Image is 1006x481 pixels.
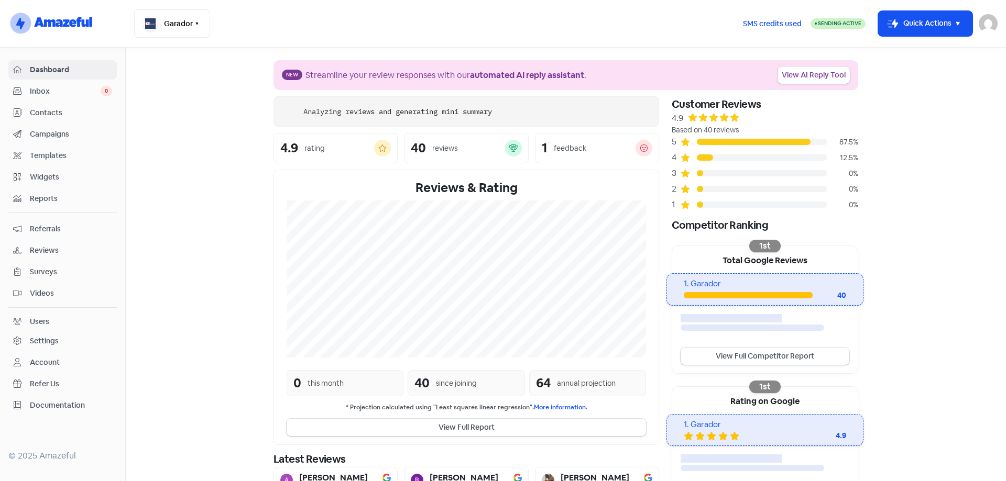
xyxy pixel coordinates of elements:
div: 40 [411,142,426,154]
div: 3 [672,167,680,180]
a: Settings [8,331,117,351]
div: 1. Garador [684,419,846,431]
span: Campaigns [30,129,112,140]
b: automated AI reply assistant [470,70,584,81]
span: Referrals [30,223,112,234]
img: User [979,14,998,33]
span: Dashboard [30,64,112,75]
div: 0% [827,199,858,210]
a: 1feedback [535,133,659,163]
a: More information. [534,403,587,411]
a: Account [8,353,117,372]
div: 5 [672,136,680,148]
div: © 2025 Amazeful [8,450,117,462]
a: Sending Active [811,17,866,30]
a: Surveys [8,262,117,282]
a: SMS credits used [734,17,811,28]
span: New [282,70,302,80]
span: Contacts [30,107,112,118]
div: rating [304,143,325,154]
div: 87.5% [827,137,858,148]
div: 0 [293,374,301,393]
div: 12.5% [827,152,858,163]
span: Surveys [30,266,112,277]
span: Widgets [30,172,112,183]
a: Contacts [8,103,117,122]
div: Based on 40 reviews [672,125,858,136]
span: Sending Active [818,20,861,27]
a: Campaigns [8,125,117,144]
a: Dashboard [8,60,117,80]
button: Garador [134,9,210,38]
a: Users [8,312,117,331]
div: 1st [749,240,781,252]
div: 4 [672,151,680,164]
div: Analyzing reviews and generating mini summary [303,106,492,117]
span: Documentation [30,400,112,411]
div: 40 [414,374,430,393]
div: 4.9 [280,142,298,154]
a: Documentation [8,396,117,415]
div: since joining [436,378,477,389]
span: SMS credits used [743,18,802,29]
div: Account [30,357,60,368]
div: annual projection [557,378,616,389]
a: Reviews [8,241,117,260]
button: Quick Actions [878,11,972,36]
div: reviews [432,143,457,154]
div: 2 [672,183,680,195]
div: 1st [749,381,781,393]
div: Total Google Reviews [672,246,858,273]
span: Refer Us [30,378,112,389]
span: Reports [30,193,112,204]
div: Customer Reviews [672,96,858,112]
a: Referrals [8,219,117,239]
div: Reviews & Rating [287,178,646,197]
div: Rating on Google [672,387,858,414]
div: Streamline your review responses with our . [305,69,586,82]
div: 40 [813,290,846,301]
div: 1 [542,142,548,154]
small: * Projection calculated using "Least squares linear regression". [287,402,646,412]
a: Widgets [8,167,117,187]
a: Templates [8,146,117,165]
span: Templates [30,150,112,161]
div: 0% [827,168,858,179]
span: Videos [30,288,112,299]
div: 0% [827,184,858,195]
div: Settings [30,335,59,346]
a: Refer Us [8,374,117,394]
a: Reports [8,189,117,208]
span: Reviews [30,245,112,256]
span: Inbox [30,86,101,97]
div: 1 [672,198,680,211]
div: this month [308,378,344,389]
div: Users [30,316,49,327]
span: 0 [101,86,112,96]
a: 4.9rating [274,133,398,163]
div: Latest Reviews [274,451,659,467]
div: feedback [554,143,586,154]
button: View Full Report [287,419,646,436]
a: View Full Competitor Report [681,348,849,365]
a: View AI Reply Tool [778,66,850,84]
a: Videos [8,284,117,303]
div: Competitor Ranking [672,217,858,233]
div: 64 [536,374,551,393]
div: 4.9 [672,112,683,125]
div: 4.9 [804,430,846,441]
div: 1. Garador [684,278,846,290]
a: 40reviews [404,133,528,163]
a: Inbox 0 [8,82,117,101]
